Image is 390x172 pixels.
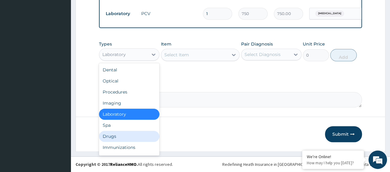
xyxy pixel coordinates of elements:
button: Submit [325,126,362,142]
div: Laboratory [99,109,159,120]
span: We're online! [36,49,85,111]
textarea: Type your message and hit 'Enter' [3,110,117,132]
div: Immunizations [99,142,159,153]
div: Select Item [164,52,189,58]
label: Unit Price [303,41,325,47]
footer: All rights reserved. [71,156,390,172]
label: Item [161,41,171,47]
div: Dental [99,64,159,75]
div: Minimize live chat window [101,3,116,18]
p: How may I help you today? [307,160,359,166]
span: [MEDICAL_DATA] [315,10,344,17]
label: Types [99,42,112,47]
div: Others [99,153,159,164]
div: Spa [99,120,159,131]
div: We're Online! [307,154,359,159]
div: Drugs [99,131,159,142]
a: RelianceHMO [110,162,137,167]
button: Add [330,49,356,61]
label: Pair Diagnosis [241,41,273,47]
div: Laboratory [102,51,126,58]
td: PCV [138,7,200,20]
div: Imaging [99,98,159,109]
td: Laboratory [103,8,138,19]
div: Select Diagnosis [244,51,281,58]
div: Optical [99,75,159,86]
div: Redefining Heath Insurance in [GEOGRAPHIC_DATA] using Telemedicine and Data Science! [222,161,385,167]
div: Procedures [99,86,159,98]
label: Comment [99,83,362,89]
strong: Copyright © 2017 . [76,162,138,167]
div: Chat with us now [32,34,104,42]
img: d_794563401_company_1708531726252_794563401 [11,31,25,46]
